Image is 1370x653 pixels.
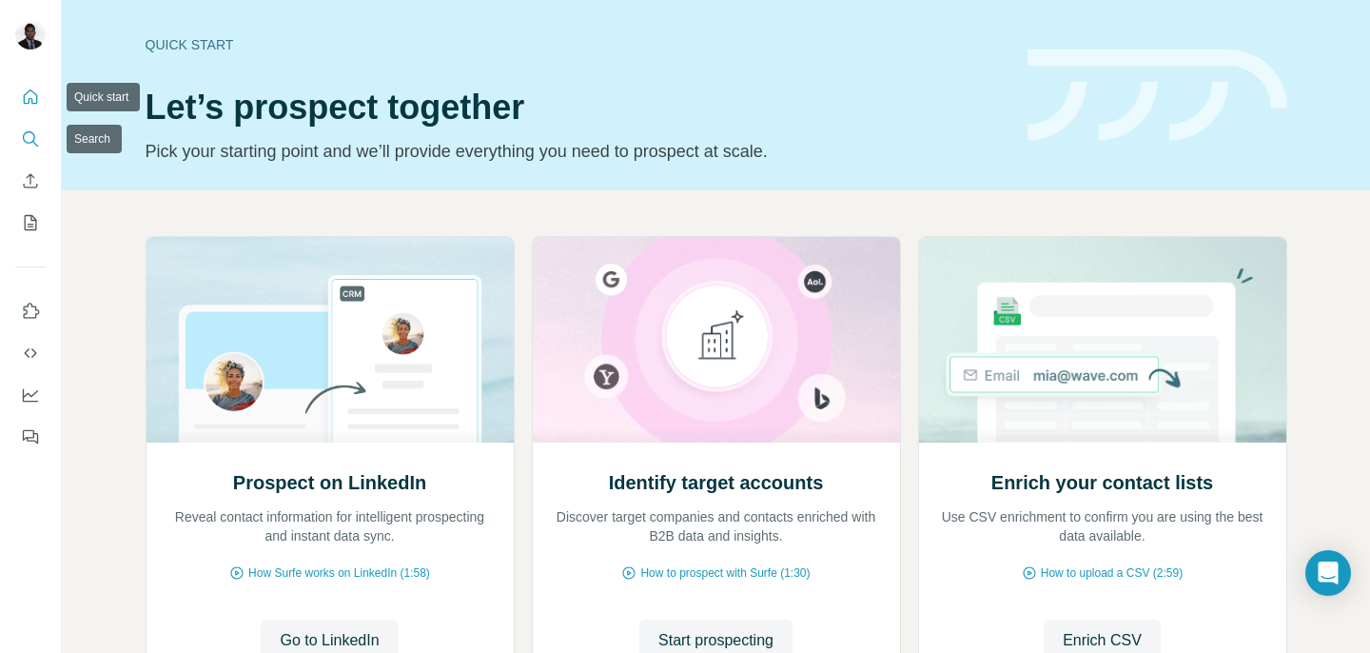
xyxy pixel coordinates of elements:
[15,294,46,328] button: Use Surfe on LinkedIn
[248,564,430,582] span: How Surfe works on LinkedIn (1:58)
[233,469,426,496] h2: Prospect on LinkedIn
[15,206,46,240] button: My lists
[15,80,46,114] button: Quick start
[146,237,515,443] img: Prospect on LinkedIn
[640,564,810,582] span: How to prospect with Surfe (1:30)
[1305,550,1351,596] div: Open Intercom Messenger
[532,237,901,443] img: Identify target accounts
[15,19,46,49] img: Avatar
[938,507,1267,545] p: Use CSV enrichment to confirm you are using the best data available.
[991,469,1213,496] h2: Enrich your contact lists
[15,336,46,370] button: Use Surfe API
[15,122,46,156] button: Search
[1041,564,1183,582] span: How to upload a CSV (2:59)
[146,138,1005,165] p: Pick your starting point and we’ll provide everything you need to prospect at scale.
[15,420,46,454] button: Feedback
[1063,629,1142,652] span: Enrich CSV
[609,469,824,496] h2: Identify target accounts
[552,507,881,545] p: Discover target companies and contacts enriched with B2B data and insights.
[166,507,495,545] p: Reveal contact information for intelligent prospecting and instant data sync.
[280,629,379,652] span: Go to LinkedIn
[146,35,1005,54] div: Quick start
[146,89,1005,127] h1: Let’s prospect together
[658,629,773,652] span: Start prospecting
[918,237,1287,443] img: Enrich your contact lists
[1027,49,1287,142] img: banner
[15,164,46,198] button: Enrich CSV
[15,378,46,412] button: Dashboard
